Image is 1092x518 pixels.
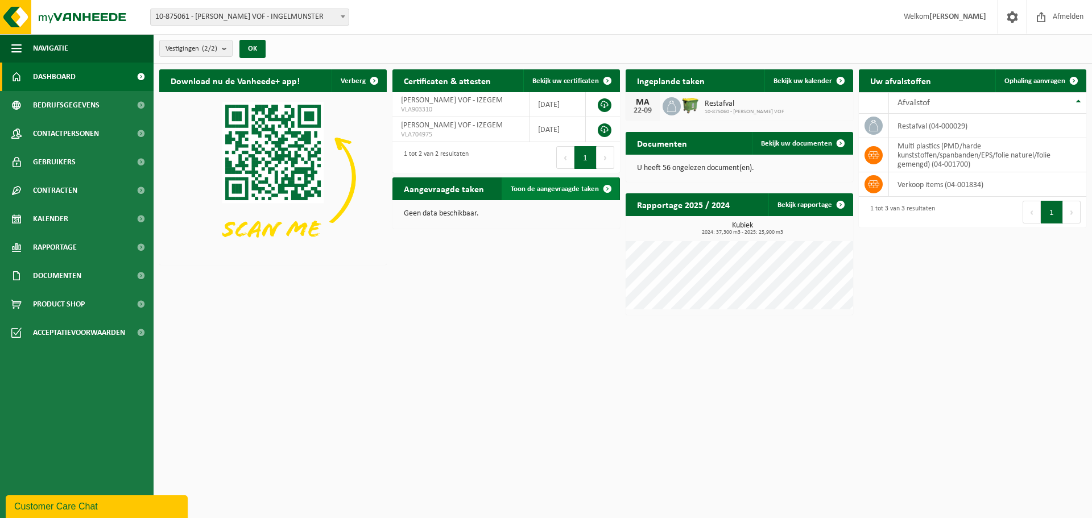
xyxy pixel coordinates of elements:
span: [PERSON_NAME] VOF - IZEGEM [401,96,503,105]
h2: Uw afvalstoffen [859,69,942,92]
h2: Aangevraagde taken [392,177,495,200]
span: Rapportage [33,233,77,262]
a: Bekijk rapportage [768,193,852,216]
div: 1 tot 2 van 2 resultaten [398,145,469,170]
span: Ophaling aanvragen [1004,77,1065,85]
button: Vestigingen(2/2) [159,40,233,57]
span: Kalender [33,205,68,233]
span: Navigatie [33,34,68,63]
span: Acceptatievoorwaarden [33,318,125,347]
td: [DATE] [530,117,586,142]
p: U heeft 56 ongelezen document(en). [637,164,842,172]
span: Documenten [33,262,81,290]
h3: Kubiek [631,222,853,235]
td: verkoop items (04-001834) [889,172,1086,197]
span: Dashboard [33,63,76,91]
span: [PERSON_NAME] VOF - IZEGEM [401,121,503,130]
a: Bekijk uw certificaten [523,69,619,92]
img: Download de VHEPlus App [159,92,387,263]
span: 10-875061 - CHRISTOF DEGROOTE VOF - INGELMUNSTER [150,9,349,26]
h2: Ingeplande taken [626,69,716,92]
a: Ophaling aanvragen [995,69,1085,92]
button: Verberg [332,69,386,92]
button: Next [1063,201,1081,223]
span: 10-875061 - CHRISTOF DEGROOTE VOF - INGELMUNSTER [151,9,349,25]
td: multi plastics (PMD/harde kunststoffen/spanbanden/EPS/folie naturel/folie gemengd) (04-001700) [889,138,1086,172]
a: Toon de aangevraagde taken [502,177,619,200]
span: Toon de aangevraagde taken [511,185,599,193]
iframe: chat widget [6,493,190,518]
td: [DATE] [530,92,586,117]
img: WB-1100-HPE-GN-50 [681,96,700,115]
div: 1 tot 3 van 3 resultaten [864,200,935,225]
button: 1 [1041,201,1063,223]
span: VLA704975 [401,130,520,139]
span: Bekijk uw documenten [761,140,832,147]
button: 1 [574,146,597,169]
span: Verberg [341,77,366,85]
div: 22-09 [631,107,654,115]
span: Restafval [705,100,784,109]
span: Contactpersonen [33,119,99,148]
span: Bekijk uw certificaten [532,77,599,85]
td: restafval (04-000029) [889,114,1086,138]
div: MA [631,98,654,107]
h2: Certificaten & attesten [392,69,502,92]
span: Afvalstof [897,98,930,107]
strong: [PERSON_NAME] [929,13,986,21]
a: Bekijk uw documenten [752,132,852,155]
p: Geen data beschikbaar. [404,210,609,218]
h2: Download nu de Vanheede+ app! [159,69,311,92]
button: Previous [1023,201,1041,223]
span: Vestigingen [166,40,217,57]
h2: Rapportage 2025 / 2024 [626,193,741,216]
span: Product Shop [33,290,85,318]
button: OK [239,40,266,58]
h2: Documenten [626,132,698,154]
span: 2024: 37,300 m3 - 2025: 25,900 m3 [631,230,853,235]
button: Previous [556,146,574,169]
span: Bekijk uw kalender [773,77,832,85]
a: Bekijk uw kalender [764,69,852,92]
button: Next [597,146,614,169]
span: 10-875060 - [PERSON_NAME] VOF [705,109,784,115]
span: Bedrijfsgegevens [33,91,100,119]
span: VLA903310 [401,105,520,114]
span: Gebruikers [33,148,76,176]
count: (2/2) [202,45,217,52]
span: Contracten [33,176,77,205]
